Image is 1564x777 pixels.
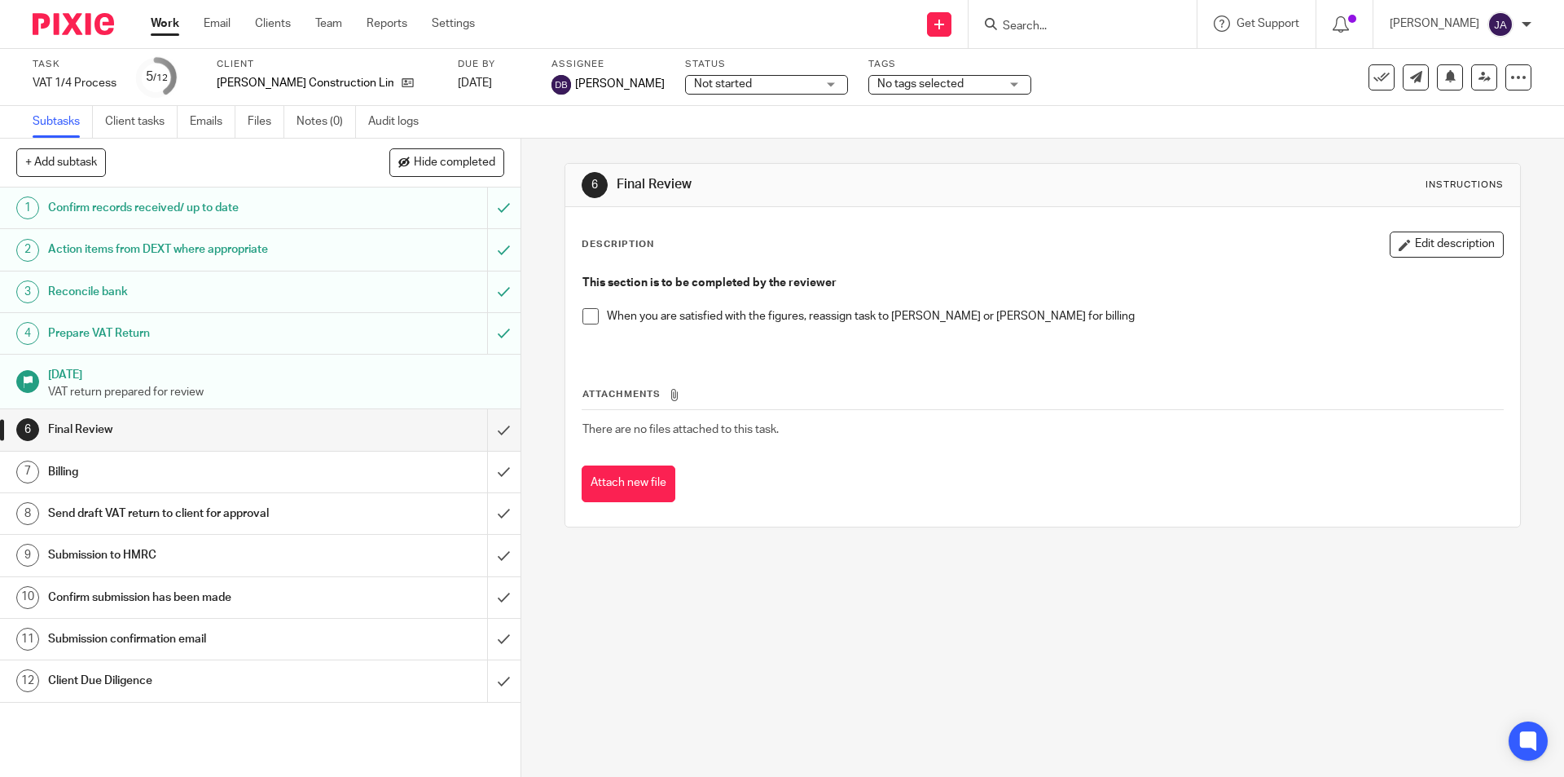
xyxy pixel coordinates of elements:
[16,461,39,483] div: 7
[877,78,964,90] span: No tags selected
[432,15,475,32] a: Settings
[16,322,39,345] div: 4
[16,544,39,567] div: 9
[617,176,1078,193] h1: Final Review
[368,106,431,138] a: Audit logs
[48,501,330,526] h1: Send draft VAT return to client for approval
[551,58,665,71] label: Assignee
[146,68,168,86] div: 5
[458,58,531,71] label: Due by
[217,75,393,91] p: [PERSON_NAME] Construction Limited
[582,172,608,198] div: 6
[16,586,39,609] div: 10
[582,238,654,251] p: Description
[217,58,437,71] label: Client
[582,466,675,502] button: Attach new file
[1390,15,1479,32] p: [PERSON_NAME]
[16,148,106,176] button: + Add subtask
[16,418,39,441] div: 6
[868,58,1031,71] label: Tags
[190,106,235,138] a: Emails
[414,157,495,170] span: Hide completed
[204,15,231,32] a: Email
[16,669,39,692] div: 12
[16,196,39,219] div: 1
[367,15,407,32] a: Reports
[48,196,330,220] h1: Confirm records received/ up to date
[48,363,504,383] h1: [DATE]
[48,669,330,693] h1: Client Due Diligence
[607,308,1502,324] p: When you are satisfied with the figures, reassign task to [PERSON_NAME] or [PERSON_NAME] for billing
[48,417,330,442] h1: Final Review
[153,73,168,82] small: /12
[1390,232,1504,258] button: Edit description
[1237,18,1299,29] span: Get Support
[48,237,330,262] h1: Action items from DEXT where appropriate
[16,280,39,303] div: 3
[1487,11,1513,38] img: svg%3E
[551,75,571,95] img: svg%3E
[389,148,504,176] button: Hide completed
[48,627,330,651] h1: Submission confirmation email
[48,321,330,346] h1: Prepare VAT Return
[16,239,39,262] div: 2
[575,76,665,92] span: [PERSON_NAME]
[582,424,779,435] span: There are no files attached to this task.
[248,106,284,138] a: Files
[105,106,178,138] a: Client tasks
[33,75,116,91] div: VAT 1/4 Process
[48,384,504,400] p: VAT return prepared for review
[297,106,356,138] a: Notes (0)
[694,78,752,90] span: Not started
[685,58,848,71] label: Status
[458,77,492,89] span: [DATE]
[315,15,342,32] a: Team
[48,585,330,610] h1: Confirm submission has been made
[48,543,330,567] h1: Submission to HMRC
[48,460,330,484] h1: Billing
[33,13,114,35] img: Pixie
[48,280,330,304] h1: Reconcile bank
[582,390,661,399] span: Attachments
[151,15,179,32] a: Work
[16,502,39,525] div: 8
[16,628,39,651] div: 11
[1001,20,1148,34] input: Search
[33,58,116,71] label: Task
[255,15,291,32] a: Clients
[582,277,837,289] strong: This section is to be completed by the reviewer
[33,106,93,138] a: Subtasks
[1426,179,1504,192] div: Instructions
